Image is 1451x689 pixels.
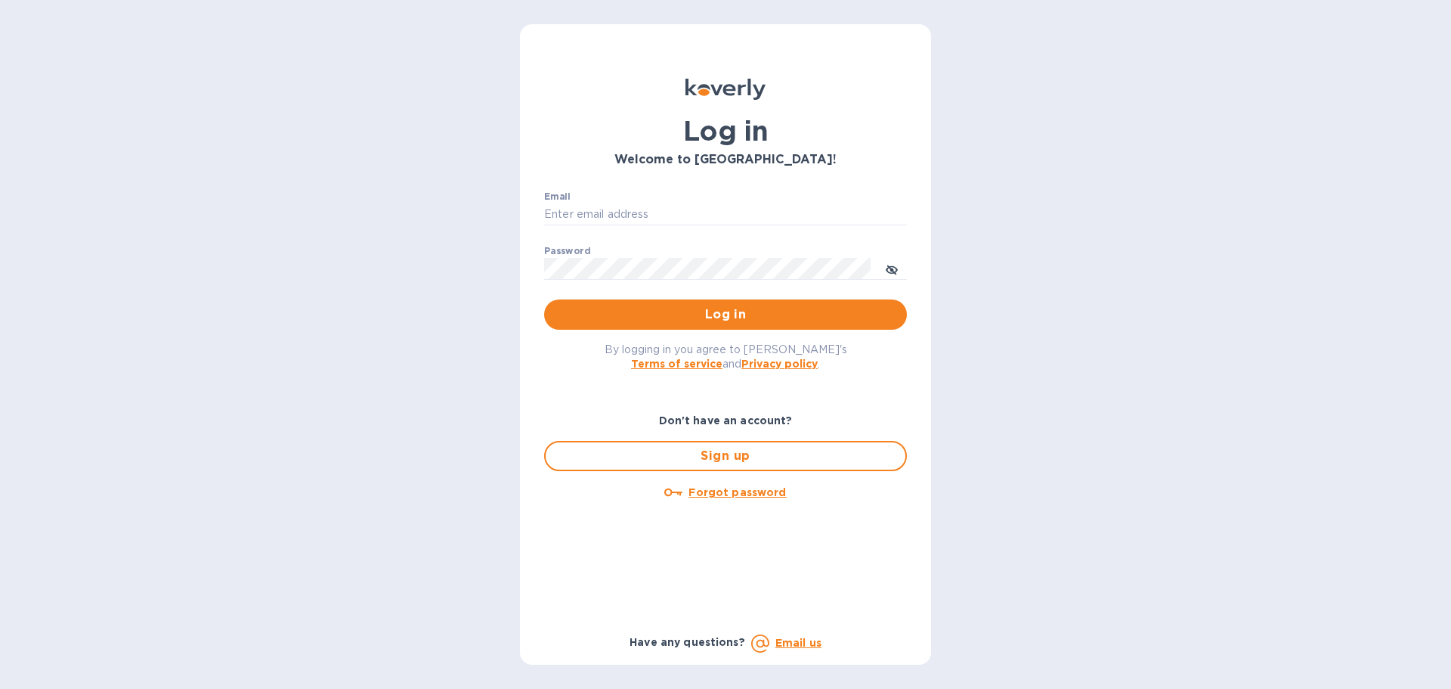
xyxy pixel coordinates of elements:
[544,247,590,256] label: Password
[631,358,722,370] a: Terms of service
[688,486,786,498] u: Forgot password
[605,343,847,370] span: By logging in you agree to [PERSON_NAME]'s and .
[544,299,907,330] button: Log in
[544,192,571,201] label: Email
[558,447,893,465] span: Sign up
[544,203,907,226] input: Enter email address
[630,636,745,648] b: Have any questions?
[544,115,907,147] h1: Log in
[775,637,821,649] a: Email us
[659,414,793,427] b: Don't have an account?
[544,153,907,167] h3: Welcome to [GEOGRAPHIC_DATA]!
[544,441,907,471] button: Sign up
[556,306,895,324] span: Log in
[741,358,818,370] a: Privacy policy
[877,253,907,284] button: toggle password visibility
[685,79,766,100] img: Koverly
